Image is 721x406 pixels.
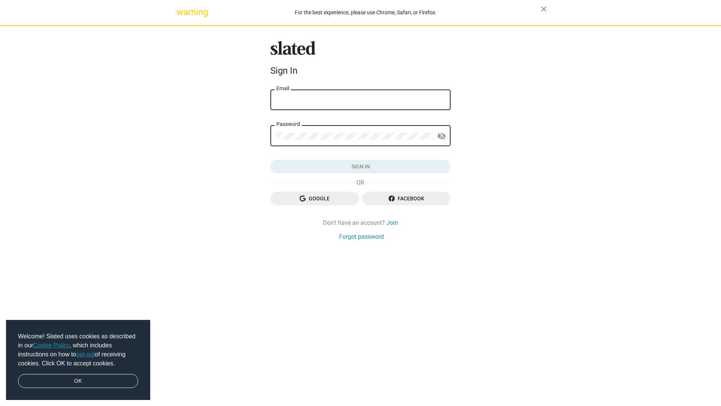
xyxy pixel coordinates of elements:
mat-icon: visibility_off [437,130,446,142]
button: Google [270,192,359,205]
span: Facebook [368,192,445,205]
div: Don't have an account? [270,219,451,227]
a: Forgot password [339,233,384,241]
span: Welcome! Slated uses cookies as described in our , which includes instructions on how to of recei... [18,332,138,368]
a: Join [386,219,398,227]
button: Show password [434,129,449,144]
span: Google [276,192,353,205]
mat-icon: close [539,5,548,14]
mat-icon: warning [176,8,186,17]
div: For the best experience, please use Chrome, Safari, or Firefox. [191,8,541,18]
a: Cookie Policy [33,342,69,348]
button: Facebook [362,192,451,205]
a: dismiss cookie message [18,374,138,388]
div: cookieconsent [6,320,150,400]
sl-branding: Sign In [270,41,451,79]
a: opt-out [76,351,95,358]
div: Sign In [270,65,451,76]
